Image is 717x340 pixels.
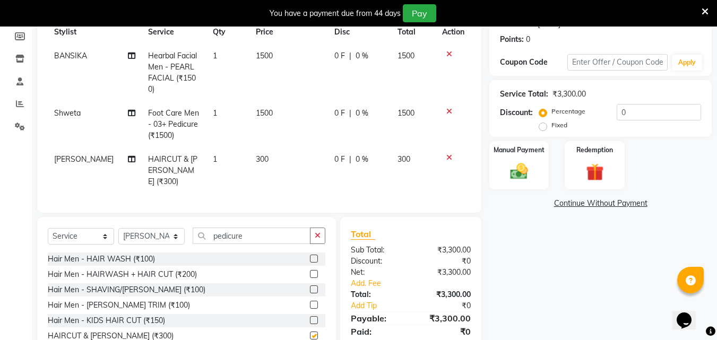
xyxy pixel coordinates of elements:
div: Hair Men - SHAVING/[PERSON_NAME] (₹100) [48,284,205,295]
div: ₹3,300.00 [411,267,479,278]
span: 1 [213,154,217,164]
div: ₹0 [411,325,479,338]
label: Fixed [551,120,567,130]
th: Stylist [48,20,142,44]
div: Hair Men - [PERSON_NAME] TRIM (₹100) [48,300,190,311]
div: ₹3,300.00 [411,245,479,256]
div: Hair Men - HAIR WASH (₹100) [48,254,155,265]
span: 0 F [334,154,345,165]
label: Percentage [551,107,585,116]
span: | [349,154,351,165]
iframe: chat widget [672,298,706,329]
button: Apply [672,55,702,71]
div: ₹3,300.00 [552,89,586,100]
span: HAIRCUT & [PERSON_NAME] (₹300) [148,154,197,186]
th: Disc [328,20,391,44]
span: Hearbal Facial Men - PEARL FACIAL (₹1500) [148,51,197,94]
img: _cash.svg [505,161,533,181]
div: Total: [343,289,411,300]
span: Foot Care Men - 03+ Pedicure (₹1500) [148,108,199,140]
span: 1 [213,51,217,60]
span: 1500 [256,108,273,118]
span: 1 [213,108,217,118]
span: | [349,108,351,119]
span: 0 % [356,108,368,119]
div: ₹3,300.00 [411,312,479,325]
span: [PERSON_NAME] [54,154,114,164]
label: Manual Payment [494,145,545,155]
span: 300 [256,154,269,164]
label: Redemption [576,145,613,155]
div: Sub Total: [343,245,411,256]
th: Price [249,20,328,44]
input: Enter Offer / Coupon Code [567,54,668,71]
div: Service Total: [500,89,548,100]
th: Action [436,20,471,44]
div: Hair Men - KIDS HAIR CUT (₹150) [48,315,165,326]
a: Add. Fee [343,278,479,289]
div: Discount: [500,107,533,118]
input: Search or Scan [193,228,310,244]
span: 300 [398,154,410,164]
div: Paid: [343,325,411,338]
span: 1500 [398,108,414,118]
div: ₹0 [411,256,479,267]
button: Pay [403,4,436,22]
span: Total [351,229,375,240]
div: ₹0 [422,300,479,311]
div: Points: [500,34,524,45]
span: 1500 [256,51,273,60]
span: BANSIKA [54,51,87,60]
div: 0 [526,34,530,45]
span: 1500 [398,51,414,60]
th: Total [391,20,436,44]
span: 0 % [356,154,368,165]
span: | [349,50,351,62]
span: 0 F [334,50,345,62]
th: Service [142,20,206,44]
span: 0 % [356,50,368,62]
div: Payable: [343,312,411,325]
img: _gift.svg [581,161,609,183]
div: Discount: [343,256,411,267]
th: Qty [206,20,249,44]
div: ₹3,300.00 [411,289,479,300]
div: You have a payment due from 44 days [270,8,401,19]
div: Net: [343,267,411,278]
a: Add Tip [343,300,422,311]
span: 0 F [334,108,345,119]
div: Hair Men - HAIRWASH + HAIR CUT (₹200) [48,269,197,280]
a: Continue Without Payment [491,198,710,209]
span: Shweta [54,108,81,118]
div: Coupon Code [500,57,567,68]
